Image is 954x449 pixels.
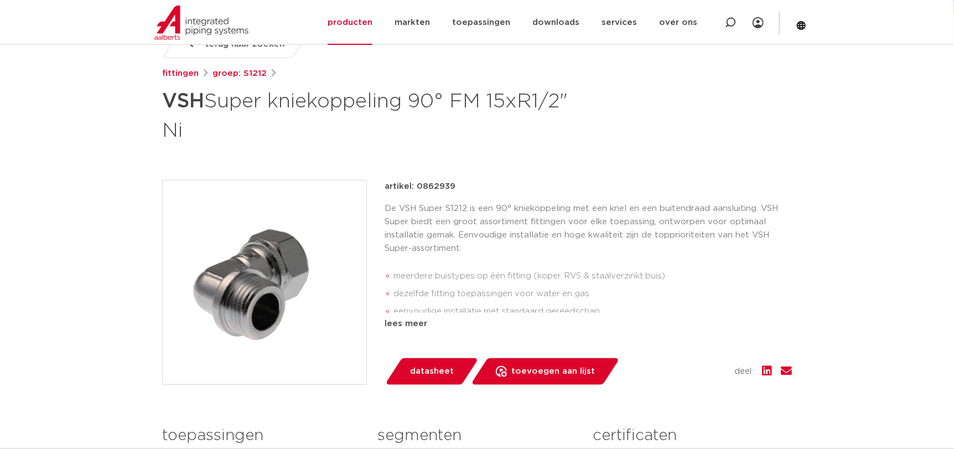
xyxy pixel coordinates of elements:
a: fittingen [162,67,199,80]
p: artikel: 0862939 [385,180,455,193]
h3: certificaten [593,425,792,447]
li: meerdere buistypes op één fitting (koper, RVS & staalverzinkt buis) [393,267,792,285]
strong: VSH [162,91,204,111]
span: toevoegen aan lijst [511,363,595,380]
li: dezelfde fitting toepassingen voor water en gas [393,285,792,303]
h1: Super kniekoppeling 90° FM 15xR1/2" Ni [162,85,578,144]
h3: segmenten [377,425,576,447]
a: groep: S1212 [212,67,267,80]
span: deel: [734,365,753,378]
img: Product Image for VSH Super kniekoppeling 90° FM 15xR1/2" Ni [163,180,366,384]
h3: toepassingen [162,425,361,447]
li: eenvoudige installatie met standaard gereedschap [393,303,792,321]
a: datasheet [385,358,479,385]
span: datasheet [410,363,454,380]
div: lees meer [385,317,792,331]
p: De VSH Super S1212 is een 90° kniekoppeling met een knel en een buitendraad aansluiting. VSH Supe... [385,202,792,255]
